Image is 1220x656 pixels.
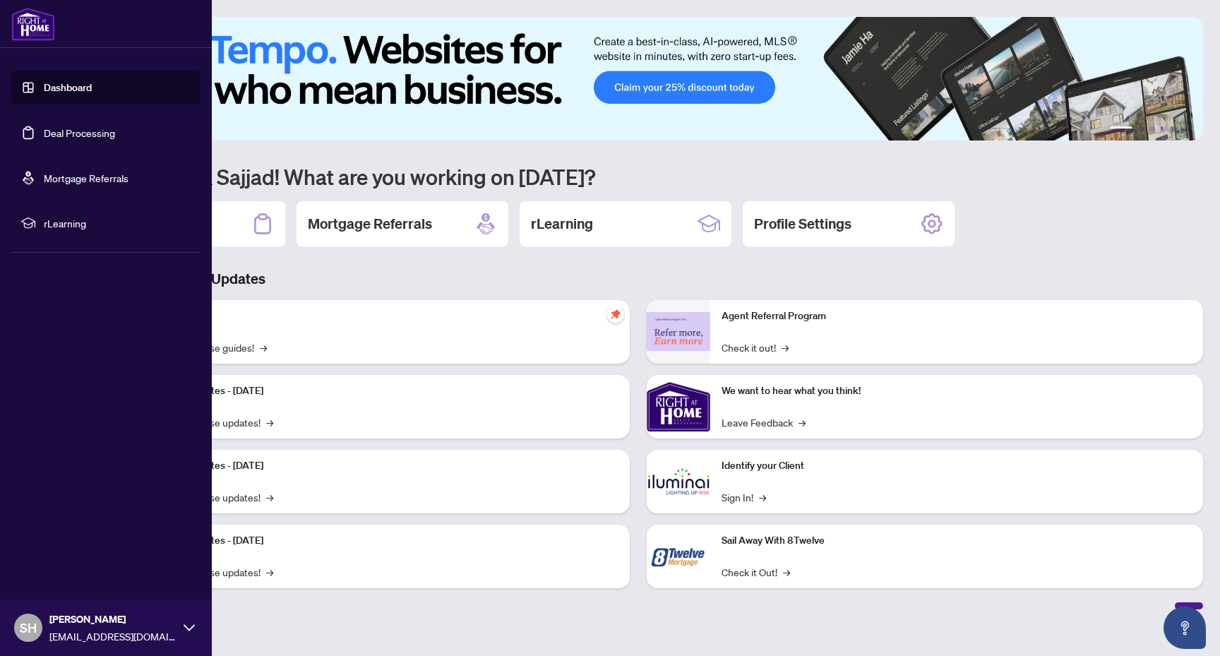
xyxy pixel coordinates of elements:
[722,458,1192,474] p: Identify your Client
[722,489,766,505] a: Sign In!→
[148,458,618,474] p: Platform Updates - [DATE]
[722,340,789,355] a: Check it out!→
[647,375,710,439] img: We want to hear what you think!
[754,214,851,234] h2: Profile Settings
[722,309,1192,324] p: Agent Referral Program
[607,306,624,323] span: pushpin
[266,564,273,580] span: →
[73,269,1203,289] h3: Brokerage & Industry Updates
[266,415,273,430] span: →
[782,340,789,355] span: →
[799,415,806,430] span: →
[783,564,790,580] span: →
[49,612,177,627] span: [PERSON_NAME]
[1172,126,1178,132] button: 5
[722,415,806,430] a: Leave Feedback→
[722,564,790,580] a: Check it Out!→
[44,126,115,139] a: Deal Processing
[44,172,128,184] a: Mortgage Referrals
[722,383,1192,399] p: We want to hear what you think!
[722,533,1192,549] p: Sail Away With 8Twelve
[1164,607,1206,649] button: Open asap
[148,383,618,399] p: Platform Updates - [DATE]
[44,81,92,94] a: Dashboard
[260,340,267,355] span: →
[647,525,710,588] img: Sail Away With 8Twelve
[73,17,1203,141] img: Slide 0
[20,618,37,638] span: SH
[308,214,432,234] h2: Mortgage Referrals
[1138,126,1144,132] button: 2
[1161,126,1166,132] button: 4
[44,215,191,231] span: rLearning
[73,163,1203,190] h1: Welcome back Sajjad! What are you working on [DATE]?
[759,489,766,505] span: →
[49,628,177,644] span: [EMAIL_ADDRESS][DOMAIN_NAME]
[148,309,618,324] p: Self-Help
[11,7,55,41] img: logo
[1183,126,1189,132] button: 6
[1149,126,1155,132] button: 3
[1110,126,1132,132] button: 1
[531,214,593,234] h2: rLearning
[148,533,618,549] p: Platform Updates - [DATE]
[647,312,710,351] img: Agent Referral Program
[647,450,710,513] img: Identify your Client
[266,489,273,505] span: →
